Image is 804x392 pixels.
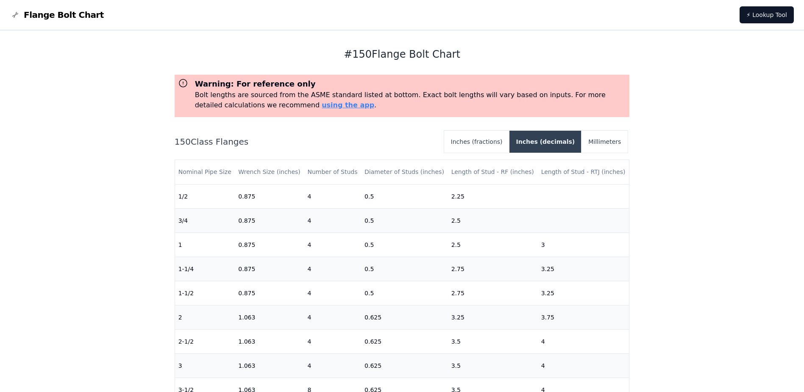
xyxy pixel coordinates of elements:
[444,131,509,153] button: Inches (fractions)
[175,353,235,378] td: 3
[235,257,304,281] td: 0.875
[10,10,20,20] img: Flange Bolt Chart Logo
[581,131,628,153] button: Millimeters
[235,184,304,208] td: 0.875
[304,208,361,232] td: 4
[175,281,235,305] td: 1-1/2
[304,329,361,353] td: 4
[538,329,629,353] td: 4
[175,48,630,61] h1: # 150 Flange Bolt Chart
[304,160,361,184] th: Number of Studs
[175,329,235,353] td: 2-1/2
[175,208,235,232] td: 3/4
[322,101,374,109] a: using the app
[235,160,304,184] th: Wrench Size (inches)
[175,160,235,184] th: Nominal Pipe Size
[304,305,361,329] td: 4
[24,9,104,21] span: Flange Bolt Chart
[361,208,448,232] td: 0.5
[538,257,629,281] td: 3.25
[448,232,538,257] td: 2.5
[361,232,448,257] td: 0.5
[361,329,448,353] td: 0.625
[235,329,304,353] td: 1.063
[175,136,437,148] h2: 150 Class Flanges
[361,184,448,208] td: 0.5
[740,6,794,23] a: ⚡ Lookup Tool
[235,208,304,232] td: 0.875
[538,232,629,257] td: 3
[304,281,361,305] td: 4
[538,305,629,329] td: 3.75
[448,160,538,184] th: Length of Stud - RF (inches)
[175,232,235,257] td: 1
[235,305,304,329] td: 1.063
[195,90,626,110] p: Bolt lengths are sourced from the ASME standard listed at bottom. Exact bolt lengths will vary ba...
[448,208,538,232] td: 2.5
[538,160,629,184] th: Length of Stud - RTJ (inches)
[509,131,582,153] button: Inches (decimals)
[304,184,361,208] td: 4
[195,78,626,90] h3: Warning: For reference only
[448,353,538,378] td: 3.5
[361,257,448,281] td: 0.5
[448,257,538,281] td: 2.75
[235,232,304,257] td: 0.875
[538,353,629,378] td: 4
[304,353,361,378] td: 4
[235,353,304,378] td: 1.063
[361,305,448,329] td: 0.625
[10,9,104,21] a: Flange Bolt Chart LogoFlange Bolt Chart
[235,281,304,305] td: 0.875
[361,281,448,305] td: 0.5
[448,305,538,329] td: 3.25
[448,281,538,305] td: 2.75
[361,160,448,184] th: Diameter of Studs (inches)
[361,353,448,378] td: 0.625
[175,305,235,329] td: 2
[304,257,361,281] td: 4
[538,281,629,305] td: 3.25
[175,184,235,208] td: 1/2
[175,257,235,281] td: 1-1/4
[448,329,538,353] td: 3.5
[448,184,538,208] td: 2.25
[304,232,361,257] td: 4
